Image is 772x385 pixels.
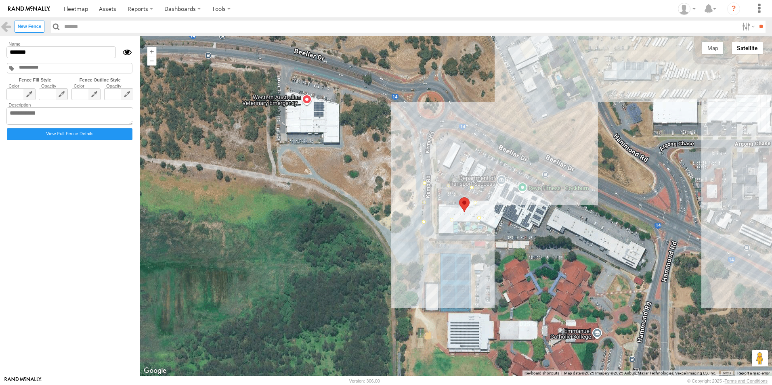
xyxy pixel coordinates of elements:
div: Michelle Fisher [675,3,699,15]
label: Opacity [104,84,133,88]
button: Zoom in [147,47,156,56]
span: Map data ©2025 Imagery ©2025 Airbus, Maxar Technologies, Vexcel Imaging US, Inc. [564,371,716,375]
label: Fence Outline Style [65,77,135,82]
img: rand-logo.svg [8,6,50,12]
label: Color [6,84,36,88]
div: © Copyright 2025 - [687,379,768,383]
button: Show street map [702,42,724,54]
button: Show satellite imagery [732,42,763,54]
label: Opacity [39,84,68,88]
label: Description [6,103,133,107]
a: Open this area in Google Maps (opens a new window) [142,366,168,376]
label: Color [71,84,101,88]
button: Zoom out [147,56,156,65]
label: Search Filter Options [739,21,756,32]
button: Drag Pegman onto the map to open Street View [752,350,768,366]
img: Google [142,366,168,376]
div: Version: 306.00 [349,379,380,383]
button: Keyboard shortcuts [524,370,559,376]
a: Report a map error [737,371,770,375]
a: Visit our Website [4,377,42,385]
label: Fence Fill Style [5,77,65,82]
div: Show/Hide fence [116,46,133,58]
a: Terms and Conditions [725,379,768,383]
label: Click to view fence details [7,128,132,140]
i: ? [727,2,740,15]
label: Create New Fence [15,21,44,32]
a: Terms (opens in new tab) [723,372,731,375]
label: Name [6,42,133,46]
